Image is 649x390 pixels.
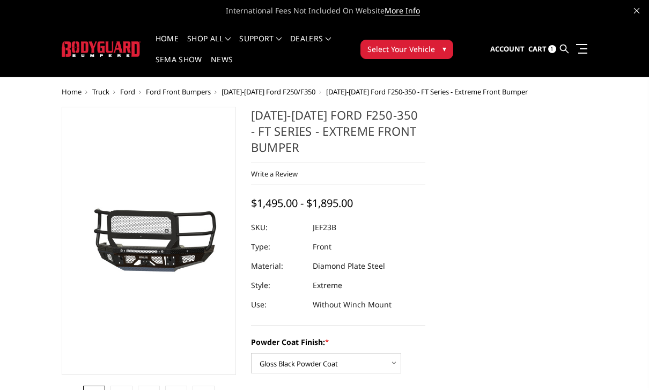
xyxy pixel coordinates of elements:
[548,45,556,53] span: 1
[251,196,353,210] span: $1,495.00 - $1,895.00
[313,295,392,314] dd: Without Winch Mount
[313,276,342,295] dd: Extreme
[62,107,236,375] a: 2023-2026 Ford F250-350 - FT Series - Extreme Front Bumper
[313,237,331,256] dd: Front
[251,276,305,295] dt: Style:
[313,256,385,276] dd: Diamond Plate Steel
[251,218,305,237] dt: SKU:
[62,41,141,57] img: BODYGUARD BUMPERS
[528,35,556,64] a: Cart 1
[239,35,282,56] a: Support
[146,87,211,97] a: Ford Front Bumpers
[120,87,135,97] a: Ford
[490,35,525,64] a: Account
[156,56,202,77] a: SEMA Show
[187,35,231,56] a: shop all
[251,256,305,276] dt: Material:
[360,40,453,59] button: Select Your Vehicle
[62,87,82,97] a: Home
[367,43,435,55] span: Select Your Vehicle
[251,237,305,256] dt: Type:
[251,295,305,314] dt: Use:
[222,87,315,97] a: [DATE]-[DATE] Ford F250/F350
[442,43,446,54] span: ▾
[251,107,425,163] h1: [DATE]-[DATE] Ford F250-350 - FT Series - Extreme Front Bumper
[326,87,528,97] span: [DATE]-[DATE] Ford F250-350 - FT Series - Extreme Front Bumper
[251,169,298,179] a: Write a Review
[251,336,425,348] label: Powder Coat Finish:
[92,87,109,97] a: Truck
[156,35,179,56] a: Home
[490,44,525,54] span: Account
[290,35,331,56] a: Dealers
[528,44,547,54] span: Cart
[211,56,233,77] a: News
[313,218,336,237] dd: JEF23B
[385,5,420,16] a: More Info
